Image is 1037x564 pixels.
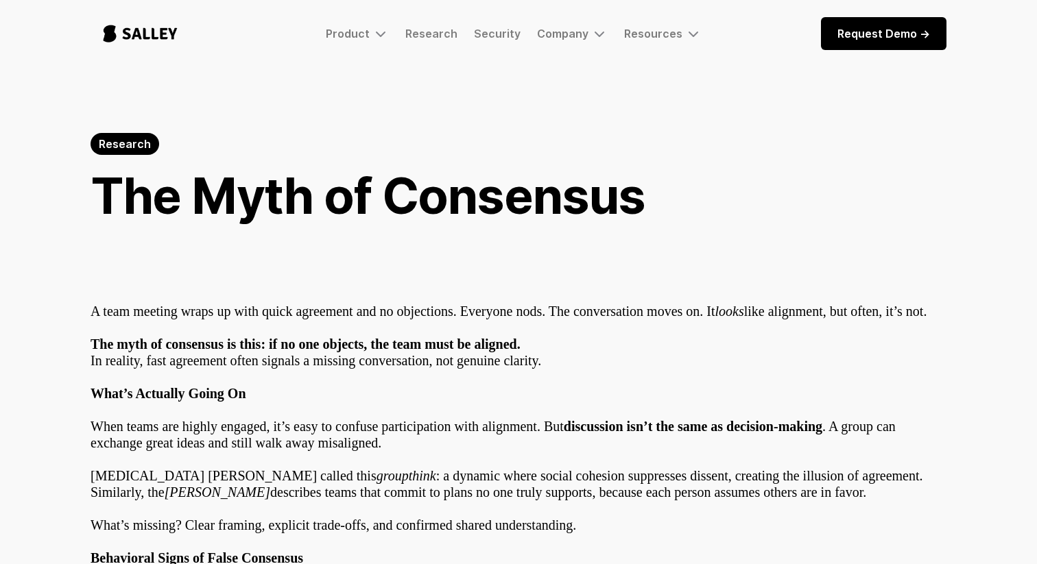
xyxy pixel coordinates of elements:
[91,336,946,369] p: In reality, fast agreement often signals a missing conversation, not genuine clarity.
[91,171,645,221] h1: The Myth of Consensus
[91,386,246,401] strong: What’s Actually Going On
[326,25,389,42] div: Product
[537,27,588,40] div: Company
[91,133,159,155] a: Research
[405,27,457,40] a: Research
[624,25,702,42] div: Resources
[326,27,370,40] div: Product
[91,418,946,451] p: When teams are highly engaged, it’s easy to confuse participation with alignment. But . A group c...
[564,419,822,434] strong: discussion isn’t the same as decision-making
[474,27,521,40] a: Security
[91,467,946,500] p: [MEDICAL_DATA] [PERSON_NAME] called this : a dynamic where social cohesion suppresses dissent, cr...
[165,485,270,500] em: [PERSON_NAME]
[99,136,151,152] div: Research
[91,336,521,352] strong: The myth of consensus is this: if no one objects, the team must be aligned.
[715,304,744,319] em: looks
[821,17,946,50] a: Request Demo ->
[377,468,436,483] em: groupthink
[537,25,608,42] div: Company
[91,517,946,533] p: What’s missing? Clear framing, explicit trade-offs, and confirmed shared understanding.
[624,27,682,40] div: Resources
[91,11,190,56] a: home
[91,303,946,319] p: A team meeting wraps up with quick agreement and no objections. Everyone nods. The conversation m...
